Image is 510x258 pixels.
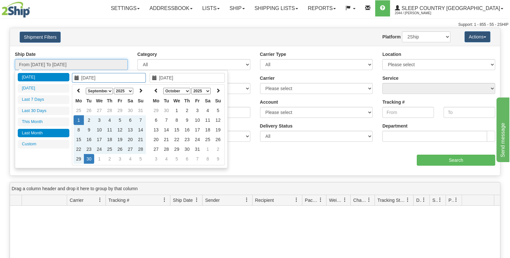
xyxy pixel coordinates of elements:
[444,107,495,118] input: To
[74,115,84,125] td: 1
[451,194,462,205] a: Pickup Status filter column settings
[192,125,203,135] td: 17
[105,106,115,115] td: 28
[182,96,192,106] th: Th
[20,32,61,43] button: Shipment Filters
[364,194,375,205] a: Charge filter column settings
[213,135,223,144] td: 26
[125,135,135,144] td: 20
[94,144,105,154] td: 24
[105,115,115,125] td: 4
[74,135,84,144] td: 15
[495,96,509,162] iframe: chat widget
[108,197,129,203] span: Tracking #
[106,0,145,16] a: Settings
[382,75,398,81] label: Service
[18,129,69,138] li: Last Month
[260,75,275,81] label: Carrier
[402,194,413,205] a: Tracking Status filter column settings
[172,115,182,125] td: 8
[115,144,125,154] td: 26
[172,125,182,135] td: 15
[5,4,60,12] div: Send message
[161,154,172,164] td: 4
[172,106,182,115] td: 1
[192,115,203,125] td: 10
[74,144,84,154] td: 22
[192,106,203,115] td: 3
[203,135,213,144] td: 25
[161,115,172,125] td: 7
[192,135,203,144] td: 24
[225,0,249,16] a: Ship
[241,194,252,205] a: Sender filter column settings
[151,144,161,154] td: 27
[161,135,172,144] td: 21
[115,106,125,115] td: 29
[115,96,125,106] th: Fr
[84,106,94,115] td: 26
[203,96,213,106] th: Sa
[416,197,422,203] span: Delivery Status
[84,96,94,106] th: Tu
[213,96,223,106] th: Su
[172,154,182,164] td: 5
[135,106,146,115] td: 31
[105,125,115,135] td: 11
[432,197,438,203] span: Shipment Issues
[74,154,84,164] td: 29
[70,197,84,203] span: Carrier
[213,106,223,115] td: 5
[84,125,94,135] td: 9
[2,22,508,27] div: Support: 1 - 855 - 55 - 2SHIP
[255,197,274,203] span: Recipient
[213,144,223,154] td: 2
[105,135,115,144] td: 18
[74,106,84,115] td: 25
[105,96,115,106] th: Th
[125,115,135,125] td: 6
[94,115,105,125] td: 3
[84,135,94,144] td: 16
[182,135,192,144] td: 23
[395,10,443,16] span: 2044 / [PERSON_NAME]
[151,106,161,115] td: 29
[182,125,192,135] td: 16
[125,144,135,154] td: 27
[250,0,303,16] a: Shipping lists
[192,96,203,106] th: Fr
[182,115,192,125] td: 9
[305,197,318,203] span: Packages
[203,125,213,135] td: 18
[291,194,302,205] a: Recipient filter column settings
[400,5,500,11] span: Sleep Country [GEOGRAPHIC_DATA]
[382,123,407,129] label: Department
[353,197,367,203] span: Charge
[182,154,192,164] td: 6
[435,194,445,205] a: Shipment Issues filter column settings
[84,115,94,125] td: 2
[465,31,490,42] button: Actions
[418,194,429,205] a: Delivery Status filter column settings
[18,95,69,104] li: Last 7 Days
[94,154,105,164] td: 1
[2,2,30,18] img: logo2044.jpg
[382,99,405,105] label: Tracking #
[151,96,161,106] th: Mo
[115,125,125,135] td: 12
[18,140,69,149] li: Custom
[135,144,146,154] td: 28
[135,125,146,135] td: 14
[172,135,182,144] td: 22
[203,115,213,125] td: 11
[10,182,500,195] div: grid grouping header
[125,96,135,106] th: Sa
[151,154,161,164] td: 3
[192,144,203,154] td: 31
[159,194,170,205] a: Tracking # filter column settings
[151,135,161,144] td: 20
[125,106,135,115] td: 30
[161,125,172,135] td: 14
[94,106,105,115] td: 27
[173,197,193,203] span: Ship Date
